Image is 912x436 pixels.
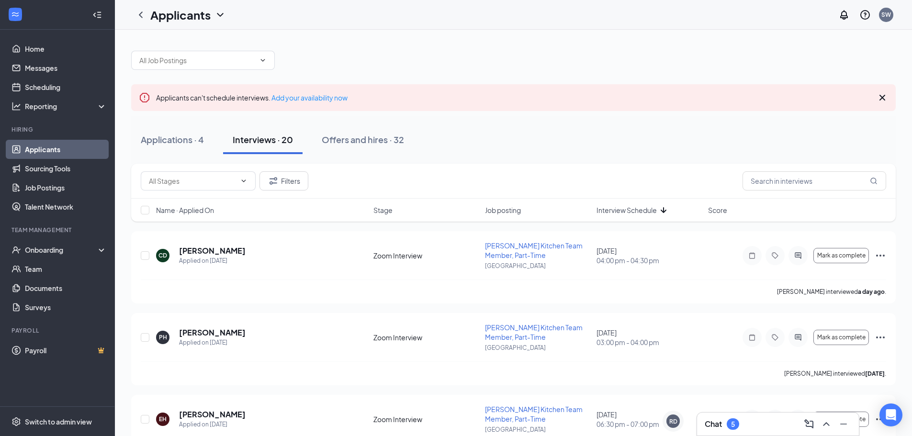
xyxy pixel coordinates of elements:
[746,334,758,341] svg: Note
[792,252,804,259] svg: ActiveChat
[879,403,902,426] div: Open Intercom Messenger
[233,134,293,145] div: Interviews · 20
[813,248,869,263] button: Mark as complete
[25,417,92,426] div: Switch to admin view
[658,204,669,216] svg: ArrowDown
[25,140,107,159] a: Applicants
[259,171,308,190] button: Filter Filters
[11,245,21,255] svg: UserCheck
[784,369,886,378] p: [PERSON_NAME] interviewed .
[179,409,246,420] h5: [PERSON_NAME]
[271,93,348,102] a: Add your availability now
[373,333,479,342] div: Zoom Interview
[485,205,521,215] span: Job posting
[597,246,702,265] div: [DATE]
[746,252,758,259] svg: Note
[373,414,479,424] div: Zoom Interview
[179,256,246,266] div: Applied on [DATE]
[25,178,107,197] a: Job Postings
[135,9,146,21] svg: ChevronLeft
[836,416,851,432] button: Minimize
[705,419,722,429] h3: Chat
[597,410,702,429] div: [DATE]
[25,39,107,58] a: Home
[875,414,886,425] svg: Ellipses
[322,134,404,145] div: Offers and hires · 32
[214,9,226,21] svg: ChevronDown
[179,338,246,347] div: Applied on [DATE]
[25,259,107,279] a: Team
[25,159,107,178] a: Sourcing Tools
[597,337,702,347] span: 03:00 pm - 04:00 pm
[11,101,21,111] svg: Analysis
[821,418,832,430] svg: ChevronUp
[11,226,105,234] div: Team Management
[150,7,211,23] h1: Applicants
[179,327,246,338] h5: [PERSON_NAME]
[875,332,886,343] svg: Ellipses
[25,197,107,216] a: Talent Network
[597,205,657,215] span: Interview Schedule
[485,344,591,352] p: [GEOGRAPHIC_DATA]
[373,205,393,215] span: Stage
[817,334,866,341] span: Mark as complete
[485,425,591,434] p: [GEOGRAPHIC_DATA]
[156,205,214,215] span: Name · Applied On
[25,341,107,360] a: PayrollCrown
[819,416,834,432] button: ChevronUp
[268,175,279,187] svg: Filter
[25,279,107,298] a: Documents
[859,9,871,21] svg: QuestionInfo
[11,10,20,19] svg: WorkstreamLogo
[485,323,583,341] span: [PERSON_NAME] Kitchen Team Member, Part-Time
[838,418,849,430] svg: Minimize
[792,334,804,341] svg: ActiveChat
[141,134,204,145] div: Applications · 4
[865,370,885,377] b: [DATE]
[708,205,727,215] span: Score
[139,92,150,103] svg: Error
[881,11,891,19] div: SW
[11,326,105,335] div: Payroll
[159,333,167,341] div: PH
[25,58,107,78] a: Messages
[858,288,885,295] b: a day ago
[875,250,886,261] svg: Ellipses
[259,56,267,64] svg: ChevronDown
[597,328,702,347] div: [DATE]
[817,252,866,259] span: Mark as complete
[870,177,878,185] svg: MagnifyingGlass
[777,288,886,296] p: [PERSON_NAME] interviewed .
[731,420,735,428] div: 5
[801,416,817,432] button: ComposeMessage
[11,125,105,134] div: Hiring
[769,252,781,259] svg: Tag
[240,177,248,185] svg: ChevronDown
[373,251,479,260] div: Zoom Interview
[149,176,236,186] input: All Stages
[25,101,107,111] div: Reporting
[669,417,677,425] div: RD
[813,330,869,345] button: Mark as complete
[597,419,702,429] span: 06:30 pm - 07:00 pm
[813,412,869,427] button: Mark as complete
[11,417,21,426] svg: Settings
[485,405,583,423] span: [PERSON_NAME] Kitchen Team Member, Part-Time
[159,415,167,423] div: EH
[485,241,583,259] span: [PERSON_NAME] Kitchen Team Member, Part-Time
[25,298,107,317] a: Surveys
[25,78,107,97] a: Scheduling
[877,92,888,103] svg: Cross
[25,245,99,255] div: Onboarding
[158,251,167,259] div: CD
[838,9,850,21] svg: Notifications
[179,420,246,429] div: Applied on [DATE]
[597,256,702,265] span: 04:00 pm - 04:30 pm
[743,171,886,190] input: Search in interviews
[139,55,255,66] input: All Job Postings
[179,246,246,256] h5: [PERSON_NAME]
[156,93,348,102] span: Applicants can't schedule interviews.
[803,418,815,430] svg: ComposeMessage
[92,10,102,20] svg: Collapse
